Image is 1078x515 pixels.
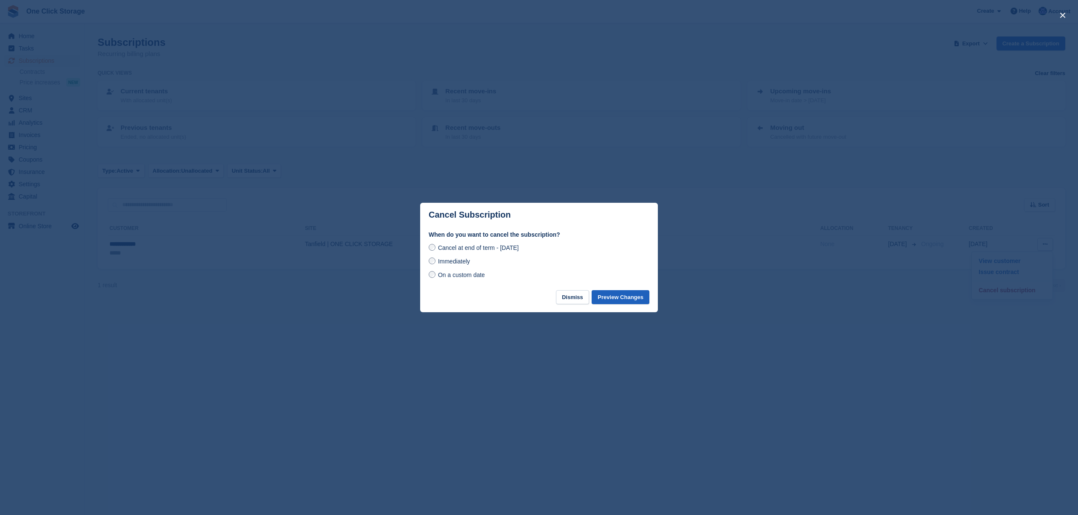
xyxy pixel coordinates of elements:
[438,271,485,278] span: On a custom date
[592,290,649,304] button: Preview Changes
[429,210,511,220] p: Cancel Subscription
[429,244,435,251] input: Cancel at end of term - [DATE]
[556,290,589,304] button: Dismiss
[438,258,470,265] span: Immediately
[429,271,435,278] input: On a custom date
[438,244,519,251] span: Cancel at end of term - [DATE]
[429,257,435,264] input: Immediately
[429,230,649,239] label: When do you want to cancel the subscription?
[1056,8,1070,22] button: close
